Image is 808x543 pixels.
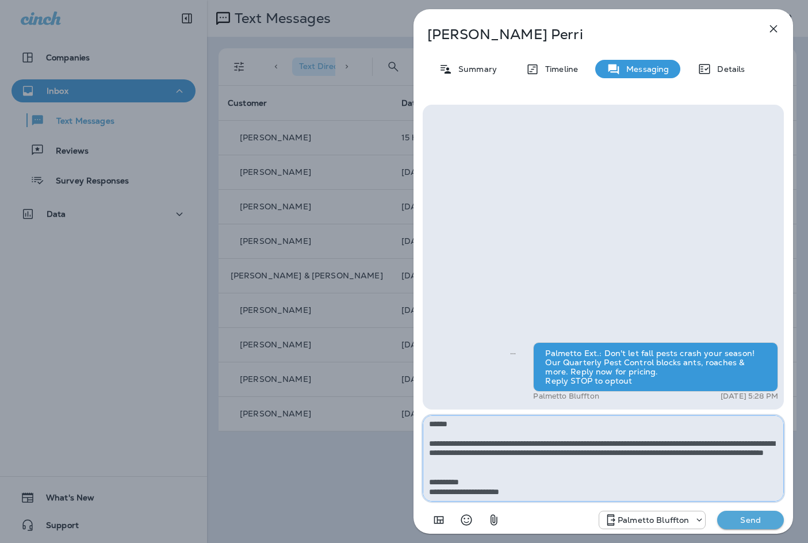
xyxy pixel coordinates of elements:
[717,511,784,529] button: Send
[726,515,775,525] p: Send
[533,392,599,401] p: Palmetto Bluffton
[453,64,497,74] p: Summary
[618,515,689,525] p: Palmetto Bluffton
[510,347,516,358] span: Sent
[539,64,578,74] p: Timeline
[427,508,450,531] button: Add in a premade template
[721,392,778,401] p: [DATE] 5:28 PM
[599,513,705,527] div: +1 (843) 604-3631
[427,26,741,43] p: [PERSON_NAME] Perri
[711,64,745,74] p: Details
[533,342,778,392] div: Palmetto Ext.: Don't let fall pests crash your season! Our Quarterly Pest Control blocks ants, ro...
[621,64,669,74] p: Messaging
[455,508,478,531] button: Select an emoji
